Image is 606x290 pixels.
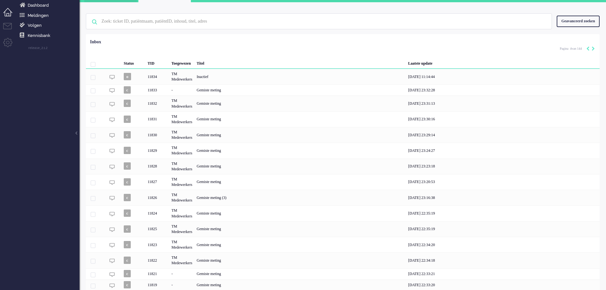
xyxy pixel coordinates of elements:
[124,194,131,201] span: c
[194,143,406,158] div: Gemiste meting
[145,174,169,190] div: 11827
[28,23,42,28] span: Volgen
[86,69,600,84] div: 11834
[124,100,131,107] span: c
[194,69,406,84] div: Inactief
[86,84,600,95] div: 11833
[406,143,600,158] div: [DATE] 23:24:27
[86,174,600,190] div: 11827
[109,272,115,277] img: ic_chat_grey.svg
[109,211,115,217] img: ic_chat_grey.svg
[406,268,600,279] div: [DATE] 22:33:21
[109,74,115,80] img: ic_chat_grey.svg
[109,195,115,201] img: ic_chat_grey.svg
[194,56,406,69] div: Titel
[86,159,600,174] div: 11828
[145,84,169,95] div: 11833
[194,237,406,252] div: Gemiste meting
[124,73,131,80] span: o
[169,190,194,205] div: TM Medewerkers
[86,14,103,30] img: ic-search-icon.svg
[28,33,50,38] span: Kennisbank
[18,2,80,9] a: Dashboard menu item
[109,283,115,288] img: ic_chat_grey.svg
[406,174,600,190] div: [DATE] 23:20:53
[169,143,194,158] div: TM Medewerkers
[86,268,600,279] div: 11821
[109,258,115,264] img: ic_chat_grey.svg
[145,56,169,69] div: TID
[86,190,600,205] div: 11826
[124,281,131,288] span: c
[3,8,17,22] li: Dashboard menu
[124,178,131,186] span: c
[145,69,169,84] div: 11834
[194,252,406,268] div: Gemiste meting
[86,221,600,237] div: 11825
[124,209,131,217] span: c
[194,190,406,205] div: Gemiste meting (3)
[145,252,169,268] div: 11822
[406,95,600,111] div: [DATE] 23:31:13
[406,56,600,69] div: Laatste update
[169,205,194,221] div: TM Medewerkers
[109,117,115,123] img: ic_chat_grey.svg
[194,127,406,143] div: Gemiste meting
[145,127,169,143] div: 11830
[124,131,131,138] span: c
[3,38,17,52] li: Admin menu
[145,159,169,174] div: 11828
[194,95,406,111] div: Gemiste meting
[194,84,406,95] div: Gemiste meting
[28,13,49,18] span: Meldingen
[194,111,406,127] div: Gemiste meting
[406,205,600,221] div: [DATE] 22:35:19
[194,205,406,221] div: Gemiste meting
[169,111,194,127] div: TM Medewerkers
[145,268,169,279] div: 11821
[124,116,131,123] span: c
[169,252,194,268] div: TM Medewerkers
[145,221,169,237] div: 11825
[145,95,169,111] div: 11832
[86,95,600,111] div: 11832
[18,22,80,29] a: Following
[145,190,169,205] div: 11826
[124,257,131,264] span: c
[124,270,131,277] span: c
[194,221,406,237] div: Gemiste meting
[169,268,194,279] div: -
[592,46,595,52] div: Next
[109,102,115,107] img: ic_chat_grey.svg
[406,159,600,174] div: [DATE] 23:23:18
[169,159,194,174] div: TM Medewerkers
[406,127,600,143] div: [DATE] 23:29:14
[406,69,600,84] div: [DATE] 11:14:44
[194,159,406,174] div: Gemiste meting
[406,252,600,268] div: [DATE] 22:34:18
[145,205,169,221] div: 11824
[169,84,194,95] div: -
[406,111,600,127] div: [DATE] 23:30:16
[28,46,47,50] span: release_2.1.2
[406,221,600,237] div: [DATE] 22:35:19
[86,143,600,158] div: 11829
[145,143,169,158] div: 11829
[109,148,115,154] img: ic_chat_grey.svg
[18,12,80,19] a: Notifications menu item
[169,127,194,143] div: TM Medewerkers
[109,88,115,93] img: ic_chat_grey.svg
[86,205,600,221] div: 11824
[406,84,600,95] div: [DATE] 23:32:28
[406,237,600,252] div: [DATE] 22:34:20
[145,237,169,252] div: 11823
[86,252,600,268] div: 11822
[169,174,194,190] div: TM Medewerkers
[109,180,115,185] img: ic_chat_grey.svg
[86,127,600,143] div: 11830
[124,162,131,170] span: c
[169,221,194,237] div: TM Medewerkers
[586,46,589,52] div: Previous
[86,111,600,127] div: 11831
[97,14,543,29] input: Zoek: ticket ID, patiëntnaam, patiëntID, inhoud, titel, adres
